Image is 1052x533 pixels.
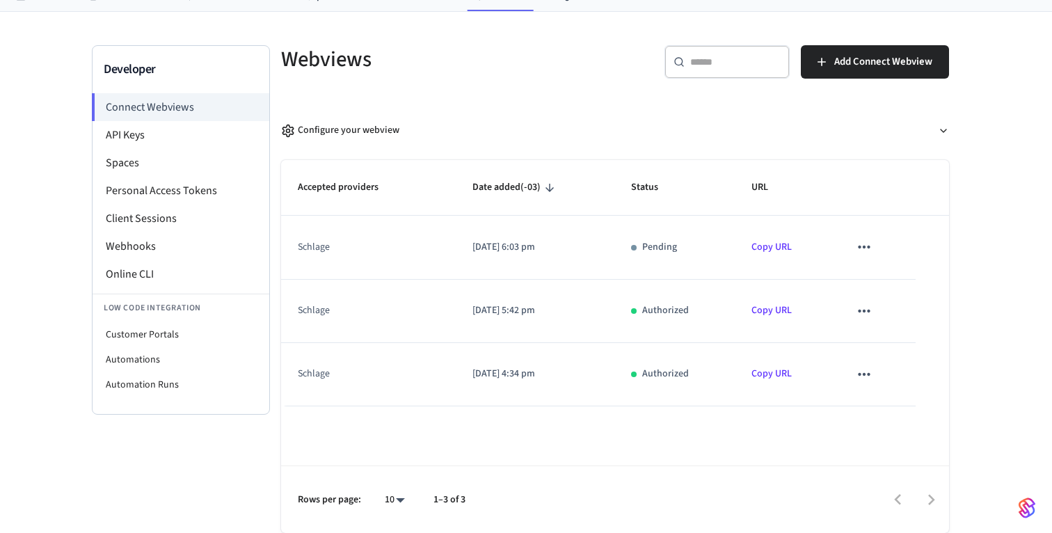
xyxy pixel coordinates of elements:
[1019,497,1035,519] img: SeamLogoGradient.69752ec5.svg
[472,303,598,318] p: [DATE] 5:42 pm
[751,240,792,254] a: Copy URL
[751,177,786,198] span: URL
[93,205,269,232] li: Client Sessions
[298,240,425,255] div: schlage
[104,60,258,79] h3: Developer
[93,347,269,372] li: Automations
[93,260,269,288] li: Online CLI
[378,490,411,510] div: 10
[631,177,676,198] span: Status
[642,367,689,381] p: Authorized
[281,112,949,149] button: Configure your webview
[472,367,598,381] p: [DATE] 4:34 pm
[93,121,269,149] li: API Keys
[281,160,949,406] table: sticky table
[281,123,399,138] div: Configure your webview
[298,303,425,318] div: schlage
[472,240,598,255] p: [DATE] 6:03 pm
[93,177,269,205] li: Personal Access Tokens
[92,93,269,121] li: Connect Webviews
[93,322,269,347] li: Customer Portals
[433,493,465,507] p: 1–3 of 3
[642,240,677,255] p: Pending
[834,53,932,71] span: Add Connect Webview
[472,177,559,198] span: Date added(-03)
[93,372,269,397] li: Automation Runs
[93,149,269,177] li: Spaces
[751,367,792,381] a: Copy URL
[801,45,949,79] button: Add Connect Webview
[93,232,269,260] li: Webhooks
[298,493,361,507] p: Rows per page:
[93,294,269,322] li: Low Code Integration
[298,367,425,381] div: schlage
[751,303,792,317] a: Copy URL
[281,45,607,74] h5: Webviews
[642,303,689,318] p: Authorized
[298,177,397,198] span: Accepted providers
